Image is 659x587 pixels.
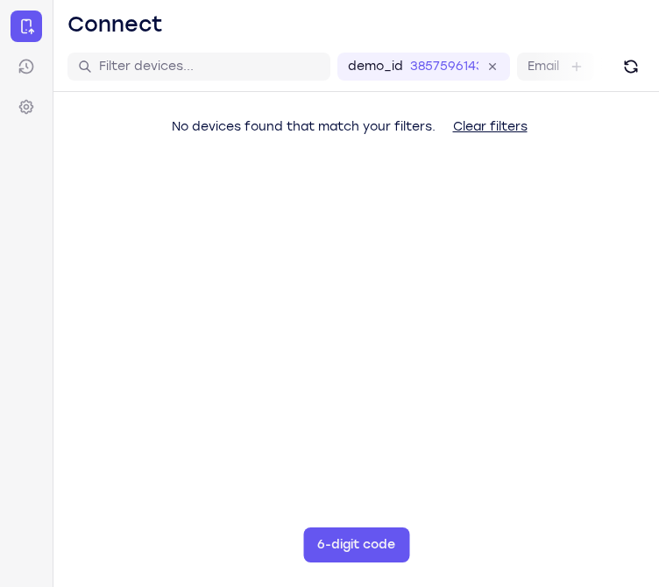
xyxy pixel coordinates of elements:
[11,91,42,123] a: Settings
[172,119,436,134] span: No devices found that match your filters.
[348,58,403,75] label: demo_id
[528,58,559,75] label: Email
[303,527,409,562] button: 6-digit code
[11,51,42,82] a: Sessions
[67,11,163,39] h1: Connect
[99,58,320,75] input: Filter devices...
[617,53,645,81] button: Refresh
[11,11,42,42] a: Connect
[439,110,542,145] button: Clear filters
